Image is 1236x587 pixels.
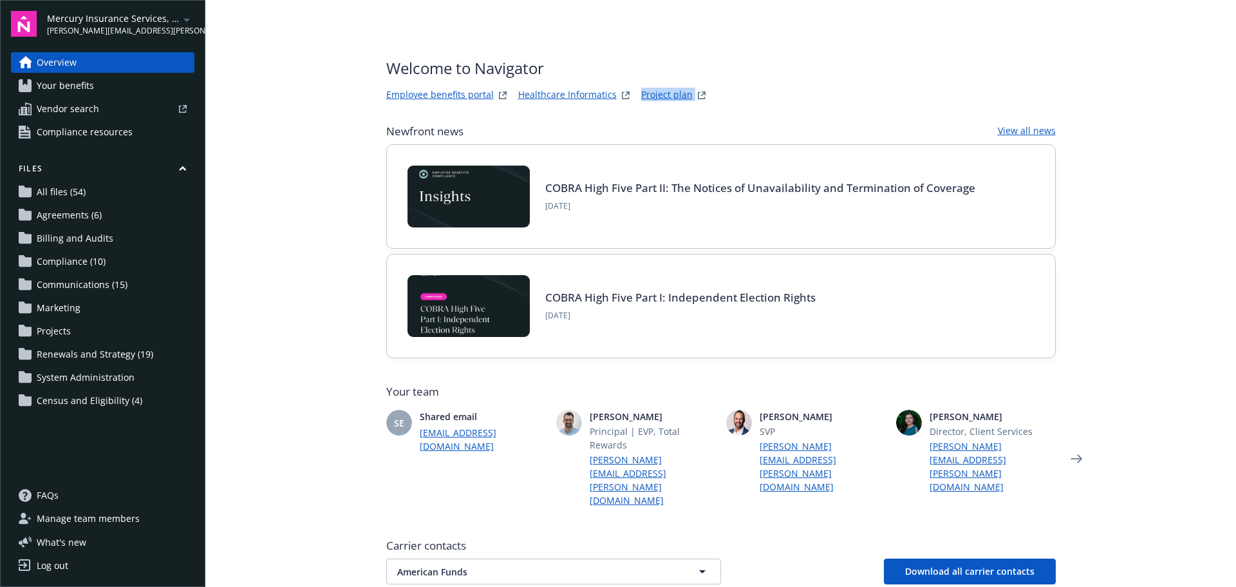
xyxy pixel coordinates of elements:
[11,99,194,119] a: Vendor search
[47,25,179,37] span: [PERSON_NAME][EMAIL_ADDRESS][PERSON_NAME][DOMAIN_NAME]
[11,485,194,506] a: FAQs
[386,57,709,80] span: Welcome to Navigator
[641,88,693,103] a: Project plan
[495,88,510,103] a: striveWebsite
[556,410,582,436] img: photo
[37,228,113,249] span: Billing and Audits
[760,439,886,494] a: [PERSON_NAME][EMAIL_ADDRESS][PERSON_NAME][DOMAIN_NAME]
[407,166,530,227] img: Card Image - EB Compliance Insights.png
[386,384,1056,399] span: Your team
[11,122,194,142] a: Compliance resources
[37,555,68,576] div: Log out
[11,367,194,388] a: System Administration
[930,425,1056,438] span: Director, Client Services
[47,11,194,37] button: Mercury Insurance Services, LLC[PERSON_NAME][EMAIL_ADDRESS][PERSON_NAME][DOMAIN_NAME]arrowDropDown
[896,410,922,436] img: photo
[37,535,86,549] span: What ' s new
[386,538,1056,553] span: Carrier contacts
[11,390,194,411] a: Census and Eligibility (4)
[37,205,102,226] span: Agreements (6)
[726,410,752,436] img: photo
[37,182,86,202] span: All files (54)
[420,426,546,453] a: [EMAIL_ADDRESS][DOMAIN_NAME]
[11,251,194,272] a: Compliance (10)
[545,310,816,322] span: [DATE]
[905,565,1035,577] span: Download all carrier contacts
[37,344,153,365] span: Renewals and Strategy (19)
[11,274,194,295] a: Communications (15)
[11,508,194,529] a: Manage team members
[998,124,1056,139] a: View all news
[590,425,716,452] span: Principal | EVP, Total Rewards
[11,163,194,179] button: Files
[545,290,816,305] a: COBRA High Five Part I: Independent Election Rights
[47,12,179,25] span: Mercury Insurance Services, LLC
[11,344,194,365] a: Renewals and Strategy (19)
[37,321,71,342] span: Projects
[179,12,194,27] a: arrowDropDown
[386,559,721,584] button: American Funds
[11,298,194,318] a: Marketing
[37,251,106,272] span: Compliance (10)
[930,439,1056,494] a: [PERSON_NAME][EMAIL_ADDRESS][PERSON_NAME][DOMAIN_NAME]
[386,124,464,139] span: Newfront news
[407,275,530,337] img: BLOG-Card Image - Compliance - COBRA High Five Pt 1 07-18-25.jpg
[37,390,142,411] span: Census and Eligibility (4)
[420,410,546,423] span: Shared email
[11,182,194,202] a: All files (54)
[518,88,617,103] a: Healthcare Informatics
[37,274,127,295] span: Communications (15)
[930,410,1056,423] span: [PERSON_NAME]
[386,88,494,103] a: Employee benefits portal
[760,410,886,423] span: [PERSON_NAME]
[1066,448,1087,469] a: Next
[11,75,194,96] a: Your benefits
[590,453,716,507] a: [PERSON_NAME][EMAIL_ADDRESS][PERSON_NAME][DOMAIN_NAME]
[37,485,59,506] span: FAQs
[11,52,194,73] a: Overview
[37,75,94,96] span: Your benefits
[760,425,886,438] span: SVP
[11,11,37,37] img: navigator-logo.svg
[397,565,665,579] span: American Funds
[37,52,77,73] span: Overview
[11,321,194,342] a: Projects
[545,180,975,195] a: COBRA High Five Part II: The Notices of Unavailability and Termination of Coverage
[618,88,633,103] a: springbukWebsite
[11,535,107,549] button: What's new
[545,200,975,212] span: [DATE]
[37,99,99,119] span: Vendor search
[37,367,135,388] span: System Administration
[11,205,194,226] a: Agreements (6)
[37,298,80,318] span: Marketing
[590,410,716,423] span: [PERSON_NAME]
[394,416,404,430] span: SE
[884,559,1056,584] button: Download all carrier contacts
[694,88,709,103] a: projectPlanWebsite
[37,508,140,529] span: Manage team members
[11,228,194,249] a: Billing and Audits
[37,122,133,142] span: Compliance resources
